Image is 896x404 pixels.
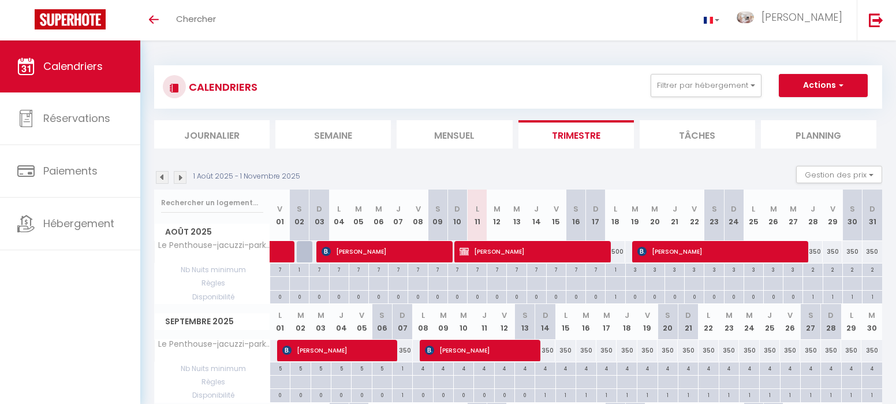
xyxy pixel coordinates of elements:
div: 4 [617,362,637,373]
h3: CALENDRIERS [186,74,257,100]
abbr: L [850,310,853,321]
div: 0 [408,291,427,302]
div: 350 [800,340,820,361]
abbr: D [593,203,599,214]
div: 350 [719,340,739,361]
th: 21 [665,190,685,241]
th: 20 [658,304,678,339]
div: 4 [576,362,596,373]
div: 0 [527,291,546,302]
div: 3 [744,264,763,275]
span: [PERSON_NAME] [761,10,842,24]
li: Tâches [640,120,755,149]
span: Le Penthouse-jacuzzi-parking-terrasse-climatisation [156,340,272,349]
abbr: S [712,203,717,214]
th: 02 [290,304,311,339]
div: 7 [309,264,328,275]
th: 04 [329,190,349,241]
abbr: D [400,310,405,321]
div: 4 [821,362,841,373]
th: 02 [290,190,309,241]
abbr: J [534,203,539,214]
div: 1 [597,389,617,400]
div: 5 [270,362,290,373]
div: 4 [413,362,432,373]
div: 1 [556,389,576,400]
div: 350 [617,340,637,361]
abbr: M [513,203,520,214]
span: Septembre 2025 [155,313,270,330]
div: 7 [468,264,487,275]
div: 350 [803,241,823,262]
abbr: S [297,203,302,214]
th: 18 [617,304,637,339]
th: 12 [487,190,507,241]
button: Actions [779,74,868,97]
th: 29 [823,190,842,241]
abbr: M [790,203,797,214]
abbr: J [673,203,677,214]
th: 22 [685,190,704,241]
div: 1 [781,389,800,400]
abbr: V [502,310,507,321]
div: 0 [515,389,535,400]
th: 09 [428,190,447,241]
abbr: M [651,203,658,214]
div: 4 [719,362,739,373]
div: 7 [428,264,447,275]
th: 01 [270,304,290,339]
th: 05 [349,190,368,241]
abbr: M [318,310,324,321]
div: 0 [309,291,328,302]
th: 17 [586,190,606,241]
abbr: D [869,203,875,214]
span: Nb Nuits minimum [155,362,270,375]
abbr: L [337,203,341,214]
div: 350 [841,340,861,361]
span: Chercher [176,13,216,25]
th: 16 [566,190,586,241]
th: 10 [447,190,467,241]
div: 0 [764,291,783,302]
div: 7 [330,264,349,275]
div: 3 [783,264,802,275]
div: 5 [352,362,371,373]
div: 0 [566,291,585,302]
div: 3 [704,264,723,275]
div: 1 [678,389,698,400]
div: 4 [454,362,473,373]
span: Règles [155,376,270,388]
div: 350 [658,340,678,361]
div: 350 [596,340,617,361]
abbr: S [573,203,578,214]
div: 350 [637,340,658,361]
th: 08 [408,190,428,241]
div: 1 [803,291,822,302]
span: Disponibilité [155,291,270,303]
div: 0 [454,389,473,400]
abbr: J [339,310,344,321]
li: Mensuel [397,120,512,149]
abbr: V [359,310,364,321]
div: 0 [372,389,392,400]
abbr: D [543,310,548,321]
div: 0 [474,389,494,400]
abbr: M [746,310,753,321]
div: 0 [369,291,388,302]
button: Filtrer par hébergement [651,74,761,97]
div: 7 [349,264,368,275]
th: 28 [803,190,823,241]
span: Règles [155,277,270,290]
div: 1 [699,389,718,400]
div: 7 [586,264,605,275]
abbr: L [278,310,282,321]
div: 7 [389,264,408,275]
th: 12 [494,304,514,339]
th: 09 [433,304,453,339]
th: 07 [393,304,413,339]
div: 0 [448,291,467,302]
span: Paiements [43,164,98,178]
div: 0 [270,389,290,400]
div: 350 [842,241,862,262]
th: 30 [861,304,882,339]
